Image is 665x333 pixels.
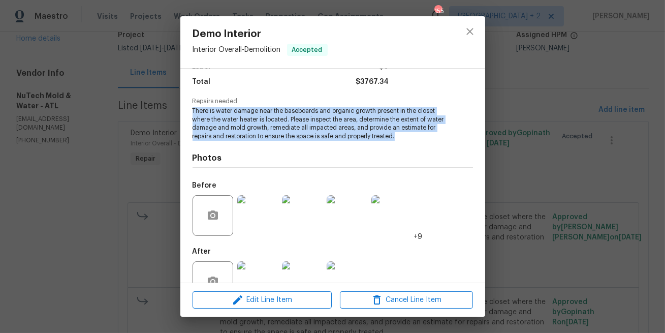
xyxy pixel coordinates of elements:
span: Total [193,75,211,89]
div: 155 [434,6,441,16]
span: +9 [414,232,423,242]
span: Edit Line Item [196,294,329,307]
h5: Before [193,182,217,189]
span: $3767.34 [356,75,389,89]
h4: Photos [193,153,473,163]
h5: After [193,248,211,255]
span: Demo Interior [193,28,328,40]
span: There is water damage near the baseboards and organic growth present in the closet where the wate... [193,107,445,141]
button: Cancel Line Item [340,291,473,309]
button: close [458,19,482,44]
span: Interior Overall - Demolition [193,46,281,53]
span: Repairs needed [193,98,473,105]
span: Accepted [288,45,327,55]
button: Edit Line Item [193,291,332,309]
span: Cancel Line Item [343,294,470,307]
